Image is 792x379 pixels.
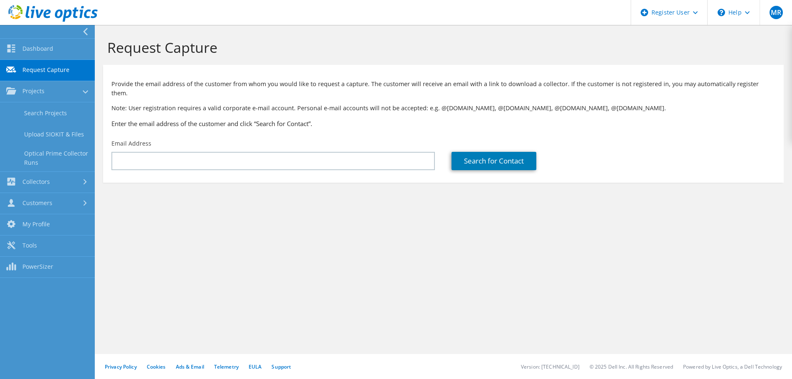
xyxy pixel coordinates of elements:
a: EULA [249,363,262,370]
span: MR [770,6,783,19]
li: Version: [TECHNICAL_ID] [521,363,580,370]
li: Powered by Live Optics, a Dell Technology [683,363,782,370]
a: Privacy Policy [105,363,137,370]
label: Email Address [111,139,151,148]
a: Telemetry [214,363,239,370]
a: Cookies [147,363,166,370]
a: Search for Contact [452,152,536,170]
a: Ads & Email [176,363,204,370]
p: Provide the email address of the customer from whom you would like to request a capture. The cust... [111,79,775,98]
svg: \n [718,9,725,16]
h1: Request Capture [107,39,775,56]
li: © 2025 Dell Inc. All Rights Reserved [590,363,673,370]
h3: Enter the email address of the customer and click “Search for Contact”. [111,119,775,128]
a: Support [271,363,291,370]
p: Note: User registration requires a valid corporate e-mail account. Personal e-mail accounts will ... [111,104,775,113]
